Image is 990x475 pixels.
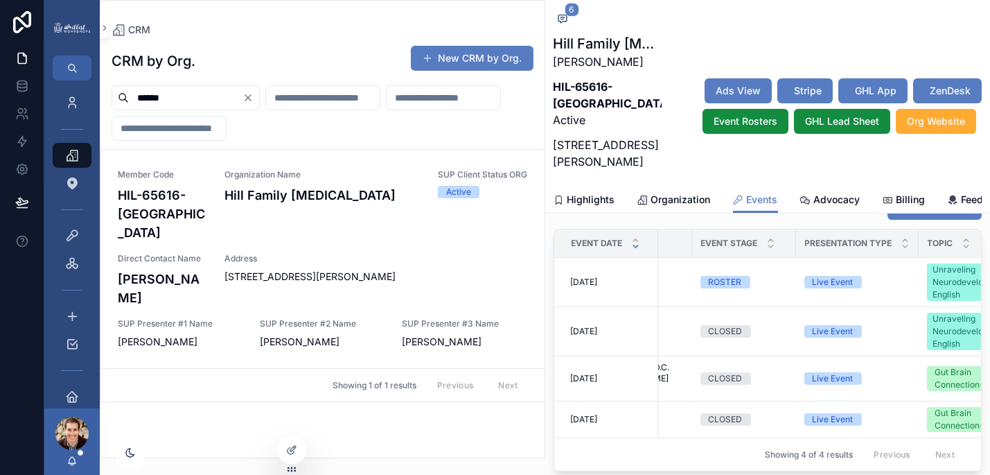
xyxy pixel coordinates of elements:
[637,187,711,215] a: Organization
[567,193,615,207] span: Highlights
[571,373,598,384] span: [DATE]
[838,78,908,103] button: GHL App
[896,193,926,207] span: Billing
[571,277,598,288] span: [DATE]
[572,238,623,249] span: Event Date
[44,80,100,408] div: scrollable content
[805,238,892,249] span: Presentation Type
[242,92,259,103] button: Clear
[333,380,416,391] span: Showing 1 of 1 results
[554,34,662,53] h1: Hill Family [MEDICAL_DATA]
[402,335,527,349] span: [PERSON_NAME]
[700,276,788,288] a: ROSTER
[794,84,822,98] span: Stripe
[118,169,208,180] span: Member Code
[813,276,854,288] div: Live Event
[554,78,662,128] p: Active
[571,373,650,384] a: [DATE]
[112,23,150,37] a: CRM
[714,114,777,128] span: Event Rosters
[571,414,598,425] span: [DATE]
[700,372,788,385] a: CLOSED
[118,270,208,307] h4: [PERSON_NAME]
[554,53,662,70] p: [PERSON_NAME]
[571,277,650,288] a: [DATE]
[118,186,208,242] h4: HIL-65616-[GEOGRAPHIC_DATA]
[402,318,527,329] span: SUP Presenter #3 Name
[554,11,572,28] button: 6
[53,21,91,35] img: App logo
[651,193,711,207] span: Organization
[260,335,385,349] span: [PERSON_NAME]
[260,318,385,329] span: SUP Presenter #2 Name
[705,78,772,103] button: Ads View
[777,78,833,103] button: Stripe
[565,3,579,17] span: 6
[794,109,890,134] button: GHL Lead Sheet
[224,169,421,180] span: Organization Name
[118,335,243,349] span: [PERSON_NAME]
[709,413,743,426] div: CLOSED
[813,325,854,338] div: Live Event
[804,325,910,338] a: Live Event
[224,186,421,205] h4: Hill Family [MEDICAL_DATA]
[765,449,853,460] span: Showing 4 of 4 results
[701,238,758,249] span: Event Stage
[224,270,528,284] span: [STREET_ADDRESS][PERSON_NAME]
[411,46,533,71] button: New CRM by Org.
[928,238,953,249] span: Topic
[702,109,788,134] button: Event Rosters
[896,109,976,134] button: Org Website
[709,372,743,385] div: CLOSED
[913,78,982,103] button: ZenDesk
[800,187,860,215] a: Advocacy
[930,84,971,98] span: ZenDesk
[747,193,778,207] span: Events
[804,276,910,288] a: Live Event
[813,372,854,385] div: Live Event
[814,193,860,207] span: Advocacy
[804,413,910,426] a: Live Event
[709,325,743,338] div: CLOSED
[118,253,208,264] span: Direct Contact Name
[571,326,650,337] a: [DATE]
[883,187,926,215] a: Billing
[700,325,788,338] a: CLOSED
[571,326,598,337] span: [DATE]
[128,23,150,37] span: CRM
[855,84,896,98] span: GHL App
[112,51,195,71] h1: CRM by Org.
[118,318,243,329] span: SUP Presenter #1 Name
[907,114,965,128] span: Org Website
[438,169,528,180] span: SUP Client Status ORG
[554,187,615,215] a: Highlights
[554,80,673,110] strong: HIL-65616-[GEOGRAPHIC_DATA]
[700,413,788,426] a: CLOSED
[571,414,650,425] a: [DATE]
[813,413,854,426] div: Live Event
[709,276,742,288] div: ROSTER
[804,372,910,385] a: Live Event
[554,137,662,170] p: [STREET_ADDRESS][PERSON_NAME]
[446,186,471,198] div: Active
[101,150,545,368] a: Member CodeHIL-65616-[GEOGRAPHIC_DATA]Organization NameHill Family [MEDICAL_DATA]SUP Client Statu...
[733,187,778,214] a: Events
[716,84,761,98] span: Ads View
[224,253,528,264] span: Address
[805,114,879,128] span: GHL Lead Sheet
